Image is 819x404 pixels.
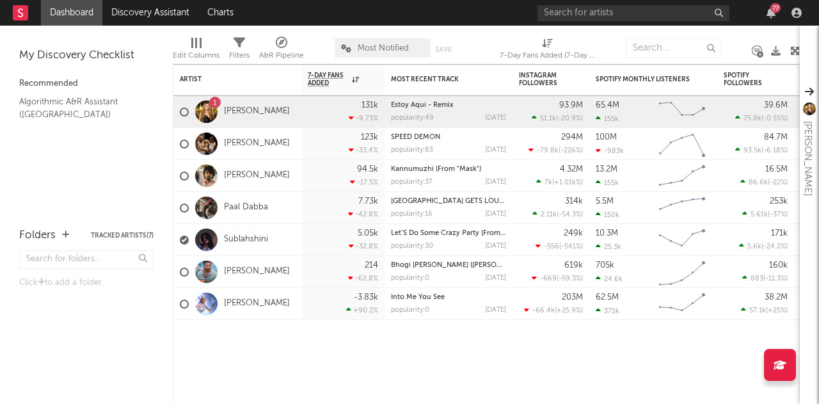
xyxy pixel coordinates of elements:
[770,197,788,206] div: 253k
[391,76,487,83] div: Most Recent Track
[559,275,581,282] span: -59.3 %
[391,147,433,154] div: popularity: 83
[596,133,617,141] div: 100M
[529,146,583,154] div: ( )
[768,307,786,314] span: +25 %
[349,146,378,154] div: -33.4 %
[435,46,452,53] button: Save
[349,242,378,250] div: -32.8 %
[541,211,557,218] span: 2.11k
[485,211,506,218] div: [DATE]
[741,306,788,314] div: ( )
[653,224,711,256] svg: Chart title
[537,5,729,21] input: Search for artists
[485,307,506,314] div: [DATE]
[596,293,619,302] div: 62.5M
[742,274,788,282] div: ( )
[485,179,506,186] div: [DATE]
[358,44,409,53] span: Most Notified
[739,242,788,250] div: ( )
[361,133,378,141] div: 123k
[19,275,154,291] div: Click to add a folder.
[391,230,638,237] a: Let’S Do Some Crazy Party [From "[PERSON_NAME] (My Name Is Nobody)"]
[346,306,378,314] div: +90.2 %
[500,48,596,63] div: 7-Day Fans Added (7-Day Fans Added)
[800,121,815,196] div: [PERSON_NAME]
[751,211,768,218] span: 5.61k
[224,202,268,213] a: Paal Dabba
[560,165,583,174] div: 4.32M
[485,275,506,282] div: [DATE]
[596,307,619,315] div: 375k
[391,115,434,122] div: popularity: 49
[391,294,506,301] div: Into Me You See
[596,229,618,238] div: 10.3M
[348,274,378,282] div: -62.8 %
[770,179,786,186] span: -22 %
[562,293,583,302] div: 203M
[358,229,378,238] div: 5.05k
[391,166,481,173] a: Kannumuzhi (From "Mask")
[564,229,583,238] div: 249k
[561,133,583,141] div: 294M
[391,198,586,205] a: [GEOGRAPHIC_DATA] GETS LOUD : MAX URB_N UN-MUTE
[391,198,506,205] div: CHENNAI GETS LOUD : MAX URB_N UN-MUTE
[596,165,617,174] div: 13.2M
[532,114,583,122] div: ( )
[259,48,304,63] div: A&R Pipeline
[229,48,250,63] div: Filters
[19,48,154,63] div: My Discovery Checklist
[596,76,692,83] div: Spotify Monthly Listeners
[557,307,581,314] span: +25.9 %
[259,32,304,69] div: A&R Pipeline
[391,179,433,186] div: popularity: 37
[357,165,378,174] div: 94.5k
[596,179,619,187] div: 155k
[653,256,711,288] svg: Chart title
[763,147,786,154] span: -6.18 %
[561,147,581,154] span: -226 %
[391,166,506,173] div: Kannumuzhi (From "Mask")
[391,275,429,282] div: popularity: 0
[173,48,219,63] div: Edit Columns
[532,307,555,314] span: -66.4k
[485,115,506,122] div: [DATE]
[500,32,596,69] div: 7-Day Fans Added (7-Day Fans Added)
[485,147,506,154] div: [DATE]
[564,261,583,270] div: 619k
[532,210,583,218] div: ( )
[485,243,506,250] div: [DATE]
[545,179,552,186] span: 7k
[173,32,219,69] div: Edit Columns
[362,101,378,109] div: 131k
[769,261,788,270] div: 160k
[308,72,349,87] span: 7-Day Fans Added
[391,307,429,314] div: popularity: 0
[596,101,619,109] div: 65.4M
[653,96,711,128] svg: Chart title
[596,197,614,206] div: 5.5M
[653,128,711,160] svg: Chart title
[558,115,581,122] span: -20.9 %
[764,133,788,141] div: 84.7M
[391,134,506,141] div: SPEED DEMON
[544,243,559,250] span: -556
[365,261,378,270] div: 214
[561,243,581,250] span: -541 %
[596,211,619,219] div: 150k
[559,211,581,218] span: -54.3 %
[653,192,711,224] svg: Chart title
[565,197,583,206] div: 314k
[391,294,445,301] a: Into Me You See
[747,243,761,250] span: 5.6k
[519,72,564,87] div: Instagram Followers
[536,178,583,186] div: ( )
[771,229,788,238] div: 171k
[19,76,154,92] div: Recommended
[559,101,583,109] div: 93.9M
[540,275,557,282] span: -669
[770,211,786,218] span: -37 %
[537,147,559,154] span: -79.8k
[224,266,290,277] a: [PERSON_NAME]
[653,288,711,320] svg: Chart title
